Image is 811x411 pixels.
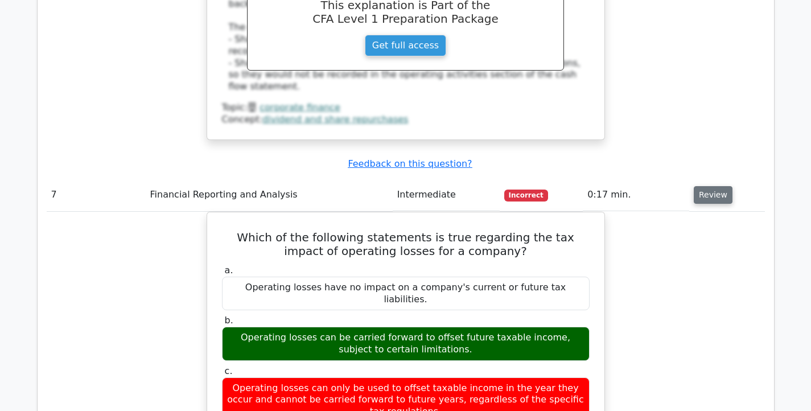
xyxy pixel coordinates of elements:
span: Incorrect [504,190,548,201]
span: c. [225,365,233,376]
a: dividend and share repurchases [262,114,408,125]
a: Get full access [365,35,446,56]
div: Topic: [222,102,590,114]
span: a. [225,265,233,276]
button: Review [694,186,732,204]
div: Operating losses have no impact on a company's current or future tax liabilities. [222,277,590,311]
td: Intermediate [393,179,500,211]
td: Financial Reporting and Analysis [146,179,393,211]
td: 7 [47,179,146,211]
span: b. [225,315,233,326]
td: 0:17 min. [583,179,689,211]
a: corporate finance [260,102,340,113]
a: Feedback on this question? [348,158,472,169]
h5: Which of the following statements is true regarding the tax impact of operating losses for a comp... [221,231,591,258]
div: Concept: [222,114,590,126]
div: Operating losses can be carried forward to offset future taxable income, subject to certain limit... [222,327,590,361]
